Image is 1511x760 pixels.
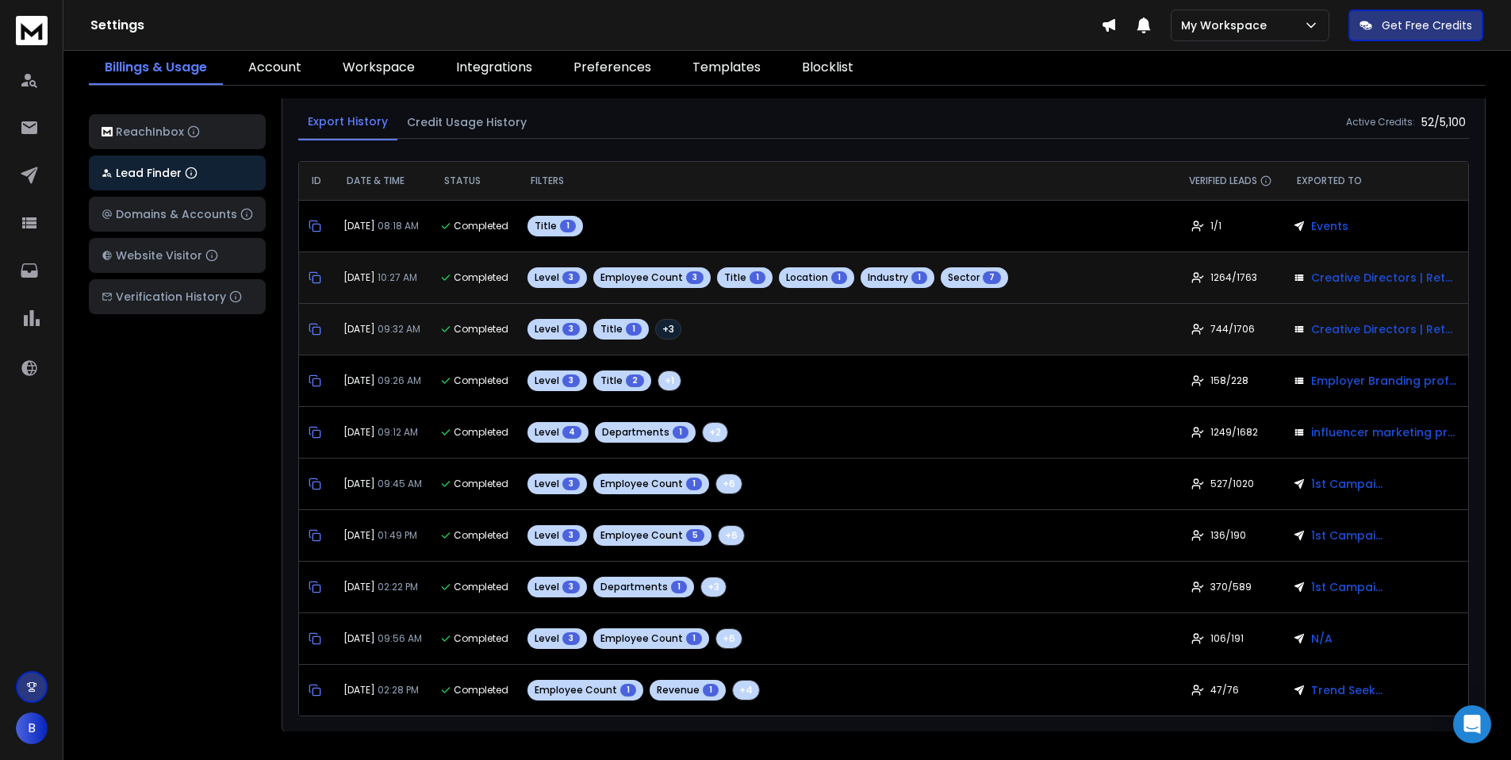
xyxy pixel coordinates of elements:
[1311,528,1383,543] p: 1st Campaign | Simple Outreach | TikTok | [DATE]| [GEOGRAPHIC_DATA]
[535,220,557,232] span: Title
[562,271,580,284] span: 3
[1294,571,1383,603] a: 1st Campaign | Simple Outreach | TikTok | [DATE]| [GEOGRAPHIC_DATA]
[89,155,266,190] button: Lead Finder
[662,323,674,336] span: + 3
[723,632,735,645] span: + 6
[535,323,559,336] span: Level
[535,478,559,490] span: Level
[89,197,266,232] button: Domains & Accounts
[454,632,508,645] span: completed
[562,374,580,387] span: 3
[983,271,1001,284] span: 7
[343,529,422,542] h3: [DATE]
[1210,478,1254,490] span: 527 / 1020
[343,426,422,439] h3: [DATE]
[343,220,422,232] h3: [DATE]
[16,712,48,744] button: B
[378,528,417,542] span: 01:49 PM
[686,632,702,645] span: 1
[1311,373,1459,389] p: Employer Branding professionals in [GEOGRAPHIC_DATA], [GEOGRAPHIC_DATA], [GEOGRAPHIC_DATA] & [GEO...
[562,323,580,336] span: 3
[378,683,419,697] span: 02:28 PM
[343,632,422,645] h3: [DATE]
[1210,374,1248,387] span: 158 / 228
[535,374,559,387] span: Level
[1294,262,1459,294] button: Creative Directors | Retail | [GEOGRAPHIC_DATA]
[686,271,704,284] span: 3
[343,271,422,284] h3: [DATE]
[655,319,681,340] button: +3
[562,529,580,542] span: 3
[378,477,422,490] span: 09:45 AM
[343,374,422,387] h3: [DATE]
[703,684,719,697] span: 1
[518,162,1176,200] th: FILTERS
[723,478,735,490] span: + 6
[562,426,581,439] span: 4
[89,114,266,149] button: ReachInbox
[600,374,623,387] span: Title
[1210,529,1246,542] span: 136 / 190
[454,426,508,439] span: completed
[1189,175,1257,187] span: VERIFIED LEADS
[562,632,580,645] span: 3
[535,271,559,284] span: Level
[397,105,536,140] button: Credit Usage History
[1311,321,1459,337] p: Creative Directors | Retail | [GEOGRAPHIC_DATA]
[440,52,548,85] a: Integrations
[718,525,745,546] button: +6
[1294,210,1348,242] a: Events
[343,581,422,593] h3: [DATE]
[89,238,266,273] button: Website Visitor
[535,581,559,593] span: Level
[535,632,559,645] span: Level
[657,684,700,697] span: Revenue
[378,631,422,645] span: 09:56 AM
[535,684,617,697] span: Employee Count
[454,684,508,697] span: completed
[431,162,518,200] th: STATUS
[831,271,847,284] span: 1
[378,374,421,387] span: 09:26 AM
[334,162,431,200] th: DATE & TIME
[709,426,721,439] span: + 2
[89,279,266,314] button: Verification History
[102,127,113,137] img: logo
[378,425,418,439] span: 09:12 AM
[671,581,687,593] span: 1
[343,684,422,697] h3: [DATE]
[948,271,980,284] span: Sector
[673,426,688,439] span: 1
[1210,632,1244,645] span: 106 / 191
[732,680,760,701] button: +4
[343,323,422,336] h3: [DATE]
[1421,114,1469,130] h3: 52 / 5,100
[1210,323,1255,336] span: 744 / 1706
[1294,365,1459,397] button: Employer Branding professionals in [GEOGRAPHIC_DATA], [GEOGRAPHIC_DATA], [GEOGRAPHIC_DATA] & [GEO...
[1294,520,1383,551] a: 1st Campaign | Simple Outreach | TikTok | [DATE]| [GEOGRAPHIC_DATA]
[560,220,576,232] span: 1
[686,478,702,490] span: 1
[1181,17,1273,33] p: My Workspace
[600,581,668,593] span: Departments
[725,529,738,542] span: + 6
[911,271,927,284] span: 1
[715,628,742,649] button: +6
[1294,468,1383,500] a: 1st Campaign | Simple Outreach | TikTok | [DATE]| [GEOGRAPHIC_DATA]
[299,162,334,200] th: ID
[1210,581,1252,593] span: 370 / 589
[1210,684,1239,697] span: 47 / 76
[600,478,683,490] span: Employee Count
[677,52,777,85] a: Templates
[739,684,753,697] span: + 4
[715,474,742,494] button: +6
[378,322,420,336] span: 09:32 AM
[702,422,728,443] button: +2
[298,104,397,140] button: Export History
[1284,162,1468,200] th: EXPORTED TO
[1348,10,1483,41] button: Get Free Credits
[90,16,1101,35] h1: Settings
[724,271,746,284] span: Title
[454,581,508,593] span: completed
[1453,705,1491,743] div: Open Intercom Messenger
